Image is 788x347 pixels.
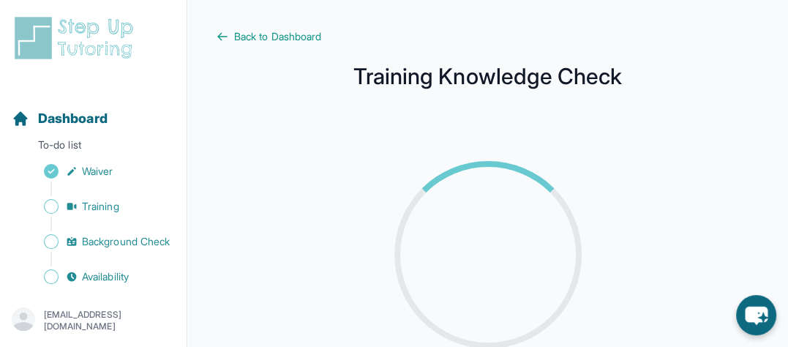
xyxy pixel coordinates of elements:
a: Background Check [12,231,187,252]
p: To-do list [6,138,181,158]
a: Training [12,196,187,217]
button: Support [6,290,181,340]
a: Waiver [12,161,187,182]
button: [EMAIL_ADDRESS][DOMAIN_NAME] [12,307,175,334]
a: Dashboard [12,108,108,129]
span: Training [82,199,119,214]
span: Back to Dashboard [234,29,321,44]
button: Dashboard [6,85,181,135]
h1: Training Knowledge Check [217,67,759,85]
a: Availability [12,266,187,287]
span: Background Check [82,234,170,249]
span: Dashboard [38,108,108,129]
p: [EMAIL_ADDRESS][DOMAIN_NAME] [44,309,175,332]
span: Availability [82,269,129,284]
img: logo [12,15,142,61]
span: Waiver [82,164,113,179]
button: chat-button [736,295,776,335]
a: Back to Dashboard [217,29,759,44]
